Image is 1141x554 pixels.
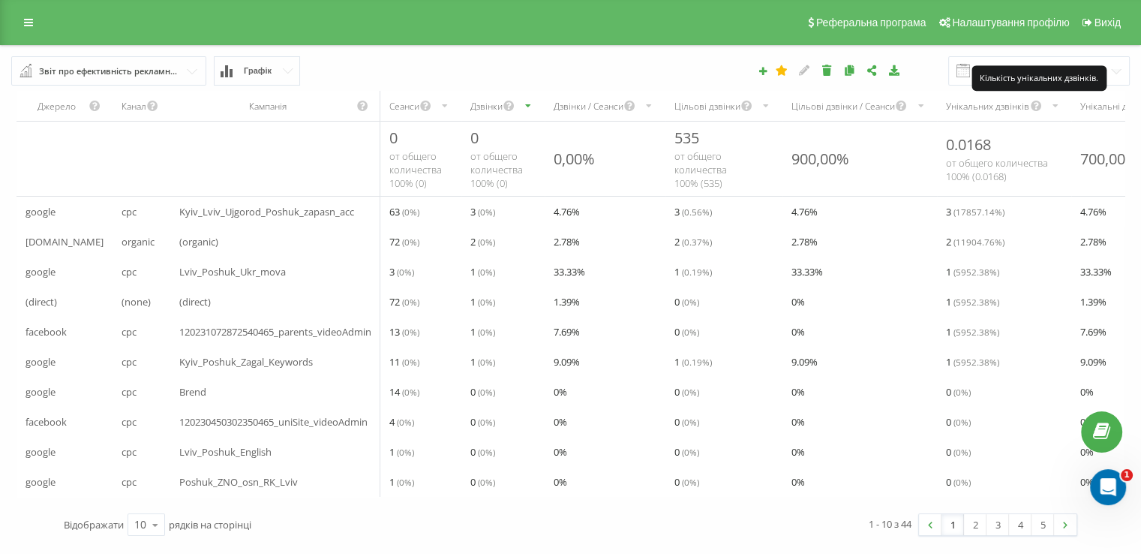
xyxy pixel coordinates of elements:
[821,65,833,75] i: Видалити звіт
[554,473,567,491] span: 0 %
[953,416,971,428] span: ( 0 %)
[26,353,56,371] span: google
[1080,149,1138,169] div: 700,00%
[1080,293,1106,311] span: 1.39 %
[169,518,251,531] span: рядків на сторінці
[1080,473,1094,491] span: 0 %
[674,128,699,148] span: 535
[791,353,818,371] span: 9.09 %
[866,65,878,75] i: Поділитися налаштуваннями звіту
[791,263,823,281] span: 33.33 %
[26,293,57,311] span: (direct)
[1080,353,1106,371] span: 9.09 %
[26,233,104,251] span: [DOMAIN_NAME]
[682,416,699,428] span: ( 0 %)
[946,353,999,371] span: 1
[402,296,419,308] span: ( 0 %)
[674,100,740,113] div: Цільові дзвінки
[1031,514,1054,535] a: 5
[214,56,300,86] button: Графік
[179,413,368,431] span: 120230450302350465_uniSite_videoAdmin
[179,353,313,371] span: Kyiv_Poshuk_Zagal_Keywords
[26,263,56,281] span: google
[554,203,580,221] span: 4.76 %
[554,233,580,251] span: 2.78 %
[554,443,567,461] span: 0 %
[674,353,712,371] span: 1
[478,236,495,248] span: ( 0 %)
[179,203,354,221] span: Kyiv_Lviv_Ujgorod_Poshuk_zapasn_acc
[470,383,495,401] span: 0
[389,323,419,341] span: 13
[986,514,1009,535] a: 3
[1080,383,1094,401] span: 0 %
[674,383,699,401] span: 0
[26,413,67,431] span: facebook
[389,443,414,461] span: 1
[402,326,419,338] span: ( 0 %)
[179,293,211,311] span: (direct)
[470,100,503,113] div: Дзвінки
[554,353,580,371] span: 9.09 %
[946,413,971,431] span: 0
[682,206,712,218] span: ( 0.56 %)
[941,514,964,535] a: 1
[674,443,699,461] span: 0
[791,149,849,169] div: 900,00%
[470,473,495,491] span: 0
[389,353,419,371] span: 11
[798,65,811,75] i: Редагувати звіт
[946,233,1004,251] span: 2
[122,100,146,113] div: Канал
[478,416,495,428] span: ( 0 %)
[397,266,414,278] span: ( 0 %)
[470,323,495,341] span: 1
[402,236,419,248] span: ( 0 %)
[1080,323,1106,341] span: 7.69 %
[470,443,495,461] span: 0
[674,473,699,491] span: 0
[791,293,805,311] span: 0 %
[682,356,712,368] span: ( 0.19 %)
[179,443,272,461] span: Lviv_Poshuk_English
[478,386,495,398] span: ( 0 %)
[674,233,712,251] span: 2
[64,518,124,531] span: Відображати
[389,473,414,491] span: 1
[554,263,585,281] span: 33.33 %
[682,476,699,488] span: ( 0 %)
[389,100,419,113] div: Сеанси
[758,66,768,75] i: Створити звіт
[843,65,856,75] i: Копіювати звіт
[122,233,155,251] span: organic
[179,473,298,491] span: Poshuk_ZNO_osn_RK_Lviv
[39,63,180,80] div: Звіт про ефективність рекламних кампаній
[953,476,971,488] span: ( 0 %)
[946,263,999,281] span: 1
[953,446,971,458] span: ( 0 %)
[952,17,1069,29] span: Налаштування профілю
[953,236,1004,248] span: ( 11904.76 %)
[946,383,971,401] span: 0
[244,66,272,76] span: Графік
[122,443,137,461] span: cpc
[26,443,56,461] span: google
[1080,203,1106,221] span: 4.76 %
[397,416,414,428] span: ( 0 %)
[946,323,999,341] span: 1
[953,296,999,308] span: ( 5952.38 %)
[776,65,788,75] i: Цей звіт буде завантажено першим при відкритті Аналітики. Ви можете призначити будь-який інший ва...
[470,128,479,148] span: 0
[122,413,137,431] span: cpc
[26,323,67,341] span: facebook
[470,413,495,431] span: 0
[26,100,89,113] div: Джерело
[389,413,414,431] span: 4
[478,446,495,458] span: ( 0 %)
[470,233,495,251] span: 2
[791,473,805,491] span: 0 %
[122,473,137,491] span: cpc
[816,17,926,29] span: Реферальна програма
[122,383,137,401] span: cpc
[470,263,495,281] span: 1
